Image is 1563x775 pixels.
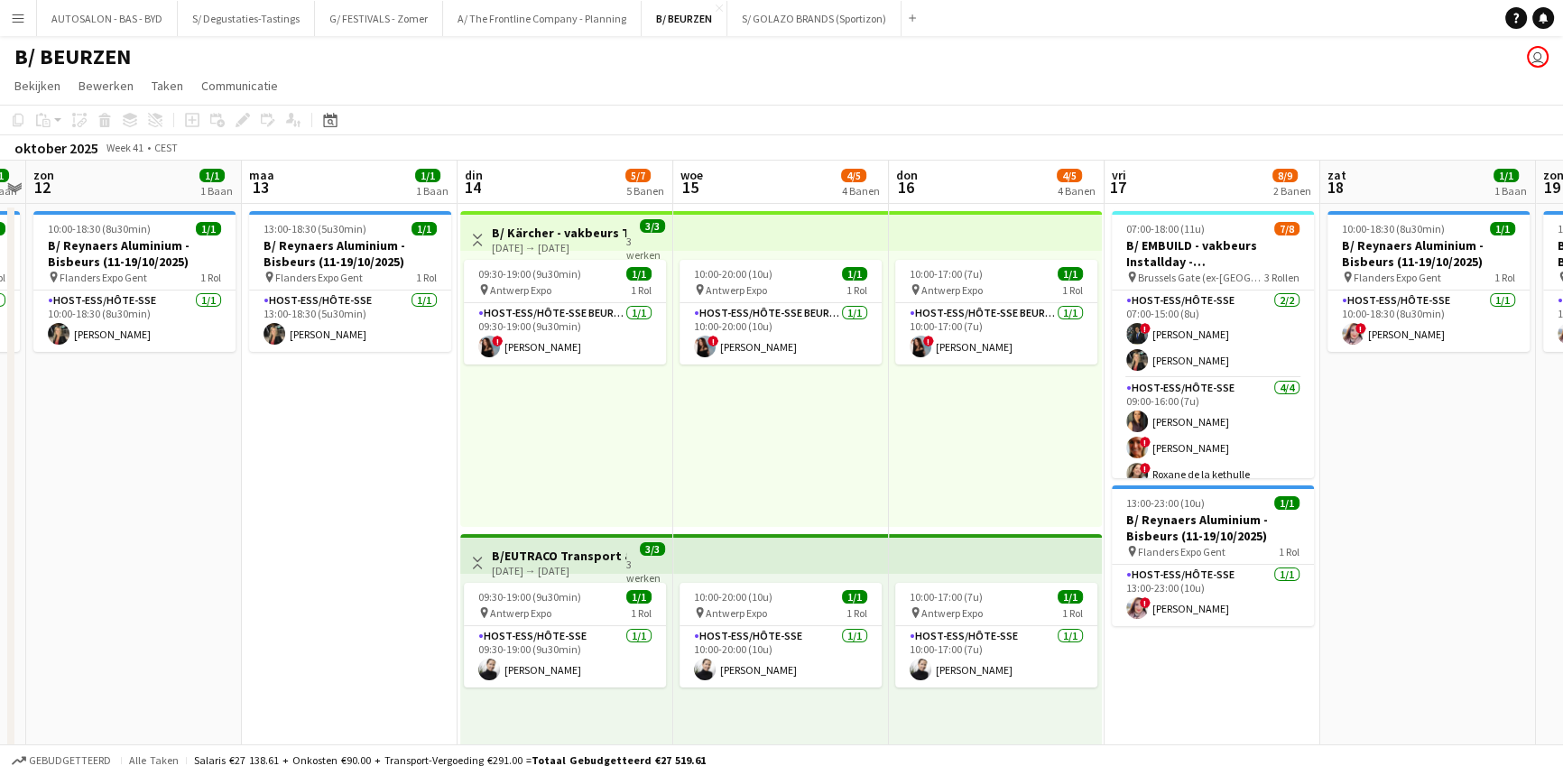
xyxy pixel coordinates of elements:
[1112,565,1314,626] app-card-role: Host-ess/Hôte-sse1/113:00-23:00 (10u)![PERSON_NAME]
[200,271,221,284] span: 1 Rol
[1138,271,1264,284] span: Brussels Gate (ex-[GEOGRAPHIC_DATA] Kart Expo)
[249,167,274,183] span: maa
[921,606,983,620] span: Antwerp Expo
[9,751,114,770] button: Gebudgetteerd
[102,141,147,154] span: Week 41
[1112,211,1314,478] app-job-card: 07:00-18:00 (11u)7/8B/ EMBUILD - vakbeurs Installday - [GEOGRAPHIC_DATA] Brussels Gate (ex-[GEOGR...
[246,177,274,198] span: 13
[33,167,54,183] span: zon
[708,336,718,346] span: !
[29,754,111,767] span: Gebudgetteerd
[1273,184,1311,198] div: 2 Banen
[464,303,666,364] app-card-role: Host-ess/Hôte-sse Beurs - Foire1/109:30-19:00 (9u30min)![PERSON_NAME]
[626,556,665,585] div: 3 werken
[1126,496,1205,510] span: 13:00-23:00 (10u)
[1112,512,1314,544] h3: B/ Reynaers Aluminium - Bisbeurs (11-19/10/2025)
[33,211,236,352] div: 10:00-18:30 (8u30min)1/1B/ Reynaers Aluminium - Bisbeurs (11-19/10/2025) Flanders Expo Gent1 RolH...
[1342,222,1445,235] span: 10:00-18:30 (8u30min)
[196,222,221,235] span: 1/1
[626,267,652,281] span: 1/1
[464,583,666,687] div: 09:30-19:00 (9u30min)1/1 Antwerp Expo1 RolHost-ess/Hôte-sse1/109:30-19:00 (9u30min)[PERSON_NAME]
[464,626,666,687] app-card-role: Host-ess/Hôte-sse1/109:30-19:00 (9u30min)[PERSON_NAME]
[1354,271,1441,284] span: Flanders Expo Gent
[910,590,983,604] span: 10:00-17:00 (7u)
[895,260,1097,364] app-job-card: 10:00-17:00 (7u)1/1 Antwerp Expo1 RolHost-ess/Hôte-sse Beurs - Foire1/110:00-17:00 (7u)![PERSON_N...
[1058,267,1083,281] span: 1/1
[490,283,551,297] span: Antwerp Expo
[478,267,581,281] span: 09:30-19:00 (9u30min)
[1527,46,1549,68] app-user-avatar: Sarah Mulowayi
[1325,177,1346,198] span: 18
[631,283,652,297] span: 1 Rol
[1327,167,1346,183] span: zat
[1274,222,1299,235] span: 7/8
[478,590,581,604] span: 09:30-19:00 (9u30min)
[1138,545,1225,558] span: Flanders Expo Gent
[680,626,882,687] app-card-role: Host-ess/Hôte-sse1/110:00-20:00 (10u)[PERSON_NAME]
[895,626,1097,687] app-card-role: Host-ess/Hôte-sse1/110:00-17:00 (7u)[PERSON_NAME]
[896,167,918,183] span: don
[152,78,183,94] span: Taken
[910,267,983,281] span: 10:00-17:00 (7u)
[846,283,867,297] span: 1 Rol
[640,542,665,556] span: 3/3
[1112,237,1314,270] h3: B/ EMBUILD - vakbeurs Installday - [GEOGRAPHIC_DATA]
[1272,169,1298,182] span: 8/9
[921,283,983,297] span: Antwerp Expo
[626,233,665,262] div: 3 werken
[129,753,179,767] span: Alle taken
[678,177,703,198] span: 15
[201,78,278,94] span: Communicatie
[626,590,652,604] span: 1/1
[71,74,141,97] a: Bewerken
[1355,323,1366,334] span: !
[625,169,651,182] span: 5/7
[895,303,1097,364] app-card-role: Host-ess/Hôte-sse Beurs - Foire1/110:00-17:00 (7u)![PERSON_NAME]
[199,169,225,182] span: 1/1
[492,241,626,254] div: [DATE] → [DATE]
[680,167,703,183] span: woe
[1109,177,1126,198] span: 17
[1327,237,1530,270] h3: B/ Reynaers Aluminium - Bisbeurs (11-19/10/2025)
[415,169,440,182] span: 1/1
[31,177,54,198] span: 12
[200,184,233,198] div: 1 Baan
[264,222,366,235] span: 13:00-18:30 (5u30min)
[492,564,626,577] div: [DATE] → [DATE]
[443,1,642,36] button: A/ The Frontline Company - Planning
[1327,211,1530,352] app-job-card: 10:00-18:30 (8u30min)1/1B/ Reynaers Aluminium - Bisbeurs (11-19/10/2025) Flanders Expo Gent1 RolH...
[14,78,60,94] span: Bekijken
[1112,167,1126,183] span: vri
[490,606,551,620] span: Antwerp Expo
[1140,597,1151,608] span: !
[640,219,665,233] span: 3/3
[680,260,882,364] app-job-card: 10:00-20:00 (10u)1/1 Antwerp Expo1 RolHost-ess/Hôte-sse Beurs - Foire1/110:00-20:00 (10u)![PERSON...
[275,271,363,284] span: Flanders Expo Gent
[846,606,867,620] span: 1 Rol
[1264,271,1299,284] span: 3 Rollen
[532,753,706,767] span: Totaal gebudgetteerd €27 519.61
[416,184,449,198] div: 1 Baan
[1494,271,1515,284] span: 1 Rol
[895,583,1097,687] app-job-card: 10:00-17:00 (7u)1/1 Antwerp Expo1 RolHost-ess/Hôte-sse1/110:00-17:00 (7u)[PERSON_NAME]
[842,267,867,281] span: 1/1
[492,548,626,564] h3: B/EUTRACO Transport & Logistics [GEOGRAPHIC_DATA] (14-16/10/25)
[1494,169,1519,182] span: 1/1
[416,271,437,284] span: 1 Rol
[14,139,98,157] div: oktober 2025
[60,271,147,284] span: Flanders Expo Gent
[680,303,882,364] app-card-role: Host-ess/Hôte-sse Beurs - Foire1/110:00-20:00 (10u)![PERSON_NAME]
[33,291,236,352] app-card-role: Host-ess/Hôte-sse1/110:00-18:30 (8u30min)[PERSON_NAME]
[464,260,666,364] app-job-card: 09:30-19:00 (9u30min)1/1 Antwerp Expo1 RolHost-ess/Hôte-sse Beurs - Foire1/109:30-19:00 (9u30min)...
[727,1,902,36] button: S/ GOLAZO BRANDS (Sportizon)
[194,74,285,97] a: Communicatie
[706,606,767,620] span: Antwerp Expo
[706,283,767,297] span: Antwerp Expo
[1140,463,1151,474] span: !
[1274,496,1299,510] span: 1/1
[841,169,866,182] span: 4/5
